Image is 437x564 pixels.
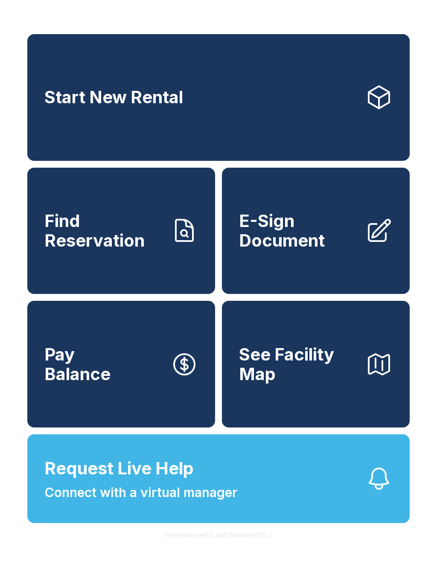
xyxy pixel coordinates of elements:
[44,211,164,250] span: Find Reservation
[27,168,215,294] a: Find Reservation
[44,345,111,384] span: Pay Balance
[44,456,194,481] span: Request Live Help
[222,168,410,294] a: E-Sign Document
[27,301,215,427] button: PayBalance
[27,34,410,161] a: Start New Rental
[222,301,410,427] button: See Facility Map
[44,483,237,502] span: Connect with a virtual manager
[27,434,410,523] button: Request Live HelpConnect with a virtual manager
[239,345,358,384] span: See Facility Map
[239,211,358,250] span: E-Sign Document
[44,87,183,107] span: Start New Rental
[159,523,278,547] button: VersionkrrefDLawElMlwz8nfSsJ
